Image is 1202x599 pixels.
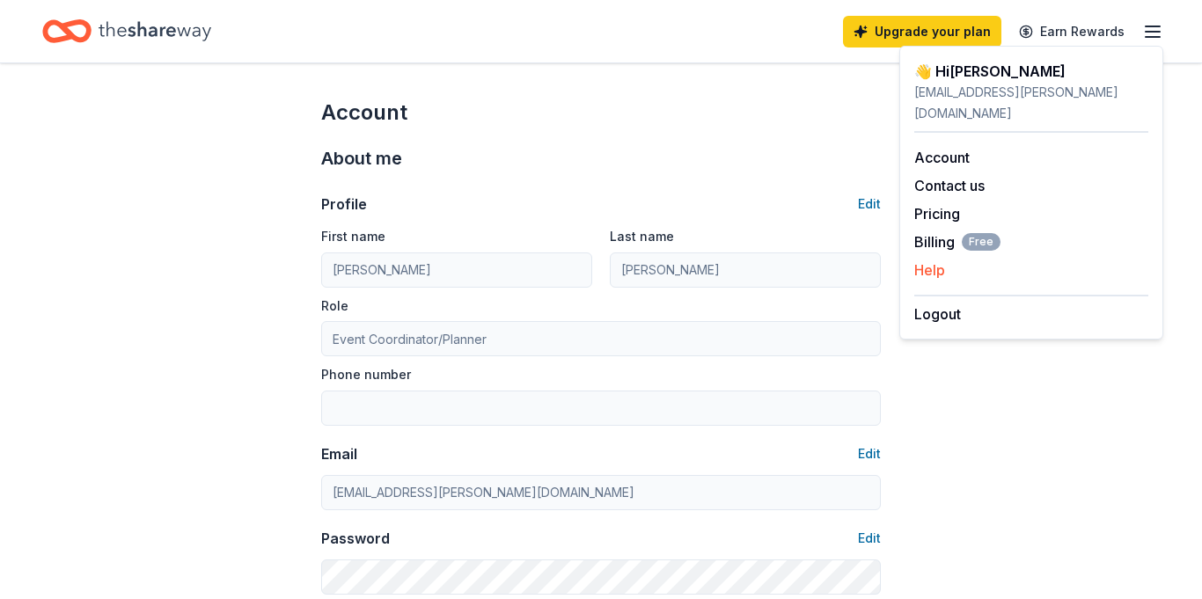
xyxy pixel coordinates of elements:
a: Home [42,11,211,52]
button: BillingFree [914,231,1000,252]
label: Role [321,297,348,315]
div: Account [321,99,881,127]
div: 👋 Hi [PERSON_NAME] [914,61,1148,82]
label: Last name [610,228,674,245]
label: Phone number [321,366,411,384]
button: Logout [914,303,961,325]
button: Edit [858,443,881,464]
div: About me [321,144,881,172]
div: [EMAIL_ADDRESS][PERSON_NAME][DOMAIN_NAME] [914,82,1148,124]
a: Upgrade your plan [843,16,1001,47]
a: Pricing [914,205,960,223]
div: Password [321,528,390,549]
a: Earn Rewards [1008,16,1135,47]
label: First name [321,228,385,245]
div: Email [321,443,357,464]
span: Free [962,233,1000,251]
button: Contact us [914,175,985,196]
button: Edit [858,528,881,549]
a: Account [914,149,970,166]
button: Edit [858,194,881,215]
span: Billing [914,231,1000,252]
button: Help [914,259,945,281]
div: Profile [321,194,367,215]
